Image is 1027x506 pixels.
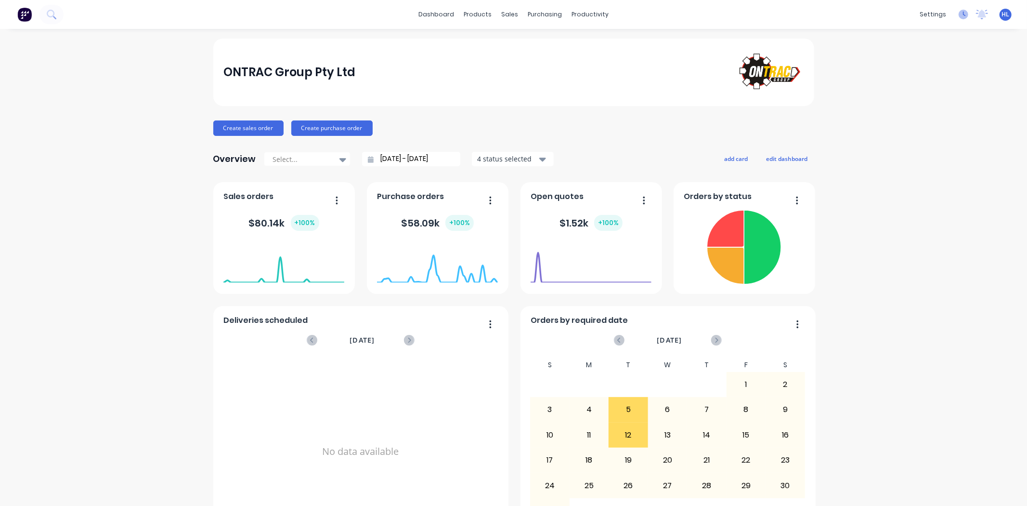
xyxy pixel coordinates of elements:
div: M [570,358,609,372]
div: 23 [766,448,805,472]
div: ONTRAC Group Pty Ltd [223,63,355,82]
div: 25 [570,473,609,497]
div: + 100 % [594,215,623,231]
span: Open quotes [531,191,584,202]
div: $ 80.14k [249,215,319,231]
div: purchasing [523,7,567,22]
div: 22 [727,448,766,472]
div: 26 [609,473,648,497]
button: Create sales order [213,120,284,136]
div: $ 1.52k [559,215,623,231]
div: 21 [688,448,726,472]
div: T [687,358,727,372]
div: W [648,358,688,372]
div: 4 [570,398,609,422]
div: 30 [766,473,805,497]
div: 9 [766,398,805,422]
div: 7 [688,398,726,422]
div: 8 [727,398,766,422]
div: F [727,358,766,372]
div: 27 [649,473,687,497]
div: $ 58.09k [401,215,474,231]
div: Overview [213,149,256,169]
div: 11 [570,423,609,447]
div: 28 [688,473,726,497]
a: dashboard [414,7,459,22]
div: 24 [531,473,569,497]
div: + 100 % [291,215,319,231]
span: Purchase orders [377,191,444,202]
span: Sales orders [223,191,273,202]
span: [DATE] [350,335,375,346]
span: Orders by status [684,191,752,202]
div: 15 [727,423,766,447]
div: 19 [609,448,648,472]
span: [DATE] [657,335,682,346]
div: 13 [649,423,687,447]
button: Create purchase order [291,120,373,136]
div: S [530,358,570,372]
div: 14 [688,423,726,447]
div: 1 [727,373,766,397]
div: 20 [649,448,687,472]
img: ONTRAC Group Pty Ltd [736,51,804,94]
div: 10 [531,423,569,447]
div: T [609,358,648,372]
div: 4 status selected [477,154,538,164]
div: sales [496,7,523,22]
div: 12 [609,423,648,447]
span: Orders by required date [531,315,628,326]
button: edit dashboard [760,152,814,165]
img: Factory [17,7,32,22]
div: 3 [531,398,569,422]
div: 6 [649,398,687,422]
div: 18 [570,448,609,472]
div: settings [915,7,951,22]
div: 17 [531,448,569,472]
button: 4 status selected [472,152,554,166]
div: productivity [567,7,613,22]
div: 5 [609,398,648,422]
span: HL [1002,10,1010,19]
div: S [766,358,805,372]
button: add card [718,152,754,165]
div: products [459,7,496,22]
div: 2 [766,373,805,397]
div: + 100 % [445,215,474,231]
div: 29 [727,473,766,497]
div: 16 [766,423,805,447]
